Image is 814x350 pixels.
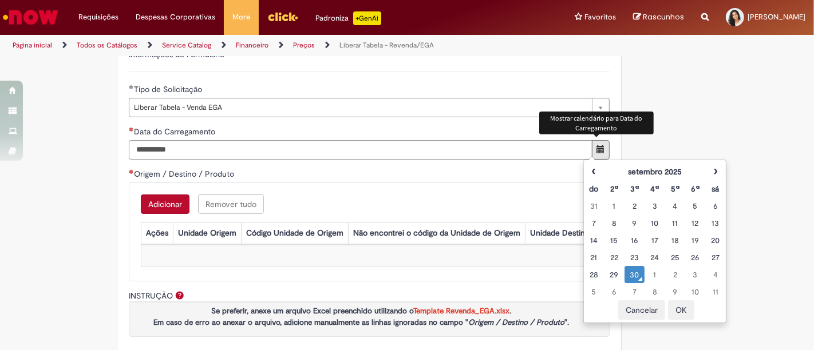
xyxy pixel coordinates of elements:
label: INSTRUÇÃO [129,291,173,301]
div: 11 October 2025 Saturday [708,286,722,297]
div: O seletor de data foi aberto.30 September 2025 Tuesday [627,269,642,280]
span: Requisições [78,11,118,23]
button: Mostrar calendário para Data do Carregamento [592,140,610,160]
th: Ações [141,222,173,244]
div: 03 October 2025 Friday [688,269,702,280]
div: 01 September 2025 Monday [607,200,621,212]
div: 01 October 2025 Wednesday [647,269,662,280]
div: 02 October 2025 Thursday [668,269,682,280]
th: Sábado [705,180,725,197]
th: Unidade Origem [173,222,241,244]
span: Necessários [129,169,134,174]
span: Data do Carregamento [134,126,218,137]
div: 09 September 2025 Tuesday [627,217,642,229]
div: 07 September 2025 Sunday [587,217,601,229]
div: Escolher data [583,160,726,323]
div: 16 September 2025 Tuesday [627,234,642,246]
th: Quarta-feira [645,180,665,197]
span: Tipo de Solicitação [134,84,204,94]
span: More [232,11,250,23]
th: Sexta-feira [685,180,705,197]
button: OK [668,300,694,320]
span: Obrigatório Preenchido [129,85,134,89]
div: 10 October 2025 Friday [688,286,702,297]
th: Não encontrei o código da Unidade de Origem [348,222,525,244]
img: ServiceNow [1,6,60,29]
th: Quinta-feira [665,180,685,197]
div: 23 September 2025 Tuesday [627,252,642,263]
th: Segunda-feira [604,180,624,197]
span: Despesas Corporativas [136,11,215,23]
button: Cancelar [618,300,665,320]
span: Liberar Tabela - Venda EGA [134,98,586,117]
div: 19 September 2025 Friday [688,234,702,246]
a: Preços [293,41,315,50]
div: 26 September 2025 Friday [688,252,702,263]
div: 27 September 2025 Saturday [708,252,722,263]
div: 07 October 2025 Tuesday [627,286,642,297]
div: 06 September 2025 Saturday [708,200,722,212]
span: [PERSON_NAME] [748,12,805,22]
div: 25 September 2025 Thursday [668,252,682,263]
button: Add a row for Origem / Destino / Produto [141,194,189,214]
span: Em caso de erro ao anexar o arquivo, adicione manualmente as linhas ignoradas no campo " ". [153,317,570,327]
div: 13 September 2025 Saturday [708,217,722,229]
div: 06 October 2025 Monday [607,286,621,297]
img: click_logo_yellow_360x200.png [267,8,298,25]
div: 12 September 2025 Friday [688,217,702,229]
input: Data do Carregamento [129,140,592,160]
div: 02 September 2025 Tuesday [627,200,642,212]
div: 31 August 2025 Sunday [587,200,601,212]
ul: Trilhas de página [9,35,534,56]
div: 18 September 2025 Thursday [668,234,682,246]
div: 17 September 2025 Wednesday [647,234,662,246]
a: Página inicial [13,41,52,50]
span: Ajuda para INSTRUÇÃO [173,291,187,300]
div: 03 September 2025 Wednesday [647,200,662,212]
div: 09 October 2025 Thursday [668,286,682,297]
span: Rascunhos [643,11,684,22]
span: Se preferir, anexe um arquivo Excel preenchido utilizando o . [211,306,512,316]
div: Padroniza [315,11,381,25]
div: 29 September 2025 Monday [607,269,621,280]
th: Código Unidade de Origem [241,222,348,244]
div: 08 September 2025 Monday [607,217,621,229]
div: 20 September 2025 Saturday [708,234,722,246]
span: Necessários [129,127,134,132]
div: 22 September 2025 Monday [607,252,621,263]
span: Favoritos [584,11,616,23]
div: 11 September 2025 Thursday [668,217,682,229]
div: 28 September 2025 Sunday [587,269,601,280]
th: Próximo mês [705,163,725,180]
div: Mostrar calendário para Data do Carregamento [539,112,654,134]
th: Unidade Destino [525,222,594,244]
span: Template Revenda_EGA.xlsx [414,306,510,316]
div: 21 September 2025 Sunday [587,252,601,263]
div: 04 September 2025 Thursday [668,200,682,212]
a: Financeiro [236,41,268,50]
a: Service Catalog [162,41,211,50]
div: 24 September 2025 Wednesday [647,252,662,263]
div: 14 September 2025 Sunday [587,234,601,246]
div: 04 October 2025 Saturday [708,269,722,280]
th: Domingo [584,180,604,197]
th: Mês anterior [584,163,604,180]
label: Informações de Formulário [129,49,224,59]
div: 05 October 2025 Sunday [587,286,601,297]
a: Liberar Tabela - Revenda/EGA [339,41,434,50]
div: 08 October 2025 Wednesday [647,286,662,297]
a: Todos os Catálogos [77,41,137,50]
div: 05 September 2025 Friday [688,200,702,212]
p: +GenAi [353,11,381,25]
th: setembro 2025. Alternar mês [604,163,705,180]
span: Origem / Destino / Produto [134,169,236,179]
a: Rascunhos [633,12,684,23]
em: Origem / Destino / Produto [469,317,565,327]
div: 10 September 2025 Wednesday [647,217,662,229]
div: 15 September 2025 Monday [607,234,621,246]
th: Terça-feira [625,180,645,197]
